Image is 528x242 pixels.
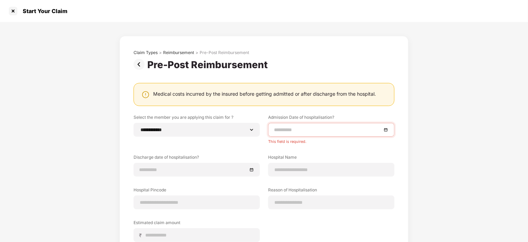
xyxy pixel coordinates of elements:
img: svg+xml;base64,PHN2ZyBpZD0iUHJldi0zMngzMiIgeG1sbnM9Imh0dHA6Ly93d3cudzMub3JnLzIwMDAvc3ZnIiB3aWR0aD... [134,59,147,70]
div: > [159,50,162,55]
label: Estimated claim amount [134,220,260,228]
div: Claim Types [134,50,158,55]
div: Pre-Post Reimbursement [200,50,249,55]
div: Start Your Claim [19,8,67,14]
label: Hospital Pincode [134,187,260,196]
img: svg+xml;base64,PHN2ZyBpZD0iV2FybmluZ18tXzI0eDI0IiBkYXRhLW5hbWU9Ildhcm5pbmcgLSAyNHgyNCIgeG1sbnM9Im... [141,91,150,99]
span: ₹ [139,232,145,239]
div: Pre-Post Reimbursement [147,59,271,71]
label: Admission Date of hospitalisation? [268,114,394,123]
label: Select the member you are applying this claim for ? [134,114,260,123]
div: Medical costs incurred by the insured before getting admitted or after discharge from the hospital. [153,91,376,97]
div: This field is required. [268,137,394,144]
div: > [196,50,198,55]
label: Discharge date of hospitalisation? [134,154,260,163]
label: Hospital Name [268,154,394,163]
div: Reimbursement [163,50,194,55]
label: Reason of Hospitalisation [268,187,394,196]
